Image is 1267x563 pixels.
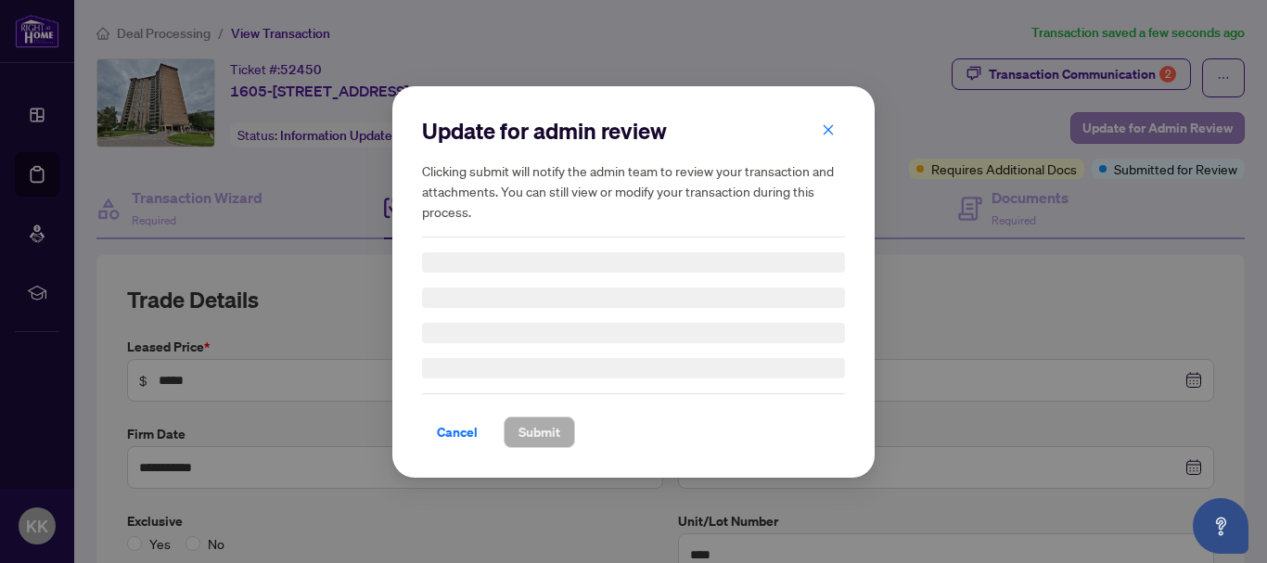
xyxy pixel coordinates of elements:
[422,160,845,222] h5: Clicking submit will notify the admin team to review your transaction and attachments. You can st...
[1193,498,1248,554] button: Open asap
[822,122,835,135] span: close
[422,116,845,146] h2: Update for admin review
[504,416,575,448] button: Submit
[437,417,478,447] span: Cancel
[422,416,493,448] button: Cancel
